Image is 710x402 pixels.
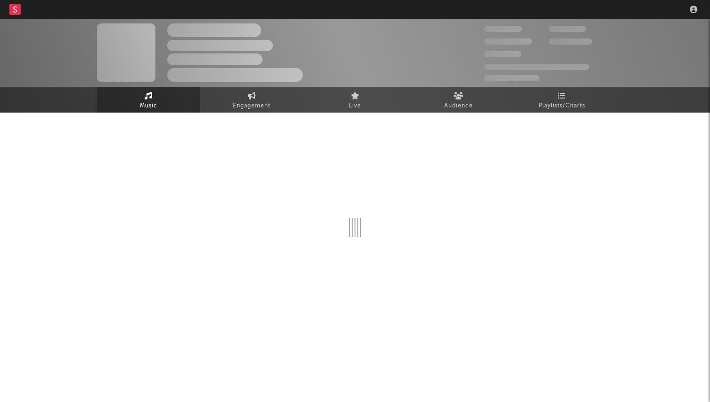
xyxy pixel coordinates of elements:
span: Playlists/Charts [539,100,585,112]
span: Audience [444,100,473,112]
span: 300,000 [484,26,522,32]
span: 100,000 [549,26,586,32]
a: Music [97,87,200,113]
span: 100,000 [484,51,521,57]
span: Music [140,100,157,112]
a: Playlists/Charts [510,87,613,113]
span: Jump Score: 85.0 [484,75,540,81]
span: Live [349,100,361,112]
a: Audience [407,87,510,113]
span: 50,000,000 Monthly Listeners [484,64,589,70]
span: 50,000,000 [484,38,532,45]
span: Engagement [233,100,270,112]
a: Engagement [200,87,303,113]
span: 1,000,000 [549,38,592,45]
a: Live [303,87,407,113]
